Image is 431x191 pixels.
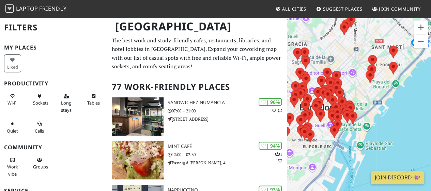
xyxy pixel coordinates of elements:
[112,141,164,179] img: Mint Café
[61,100,72,113] span: Long stays
[4,44,104,51] h3: My Places
[259,142,282,150] div: | 94%
[275,151,282,164] p: 1 1
[323,6,363,12] span: Suggest Places
[168,116,287,122] p: [STREET_ADDRESS]
[108,141,287,179] a: Mint Café | 94% 11 Mint Café 12:00 – 02:30 Passeig d'[PERSON_NAME], 4
[4,144,104,151] h3: Community
[168,144,287,149] h3: Mint Café
[414,35,428,48] button: Reducir
[4,91,21,109] button: Wi-Fi
[87,100,99,106] span: Work-friendly tables
[16,5,38,12] span: Laptop
[270,107,282,114] p: 1 1
[414,21,428,34] button: Ampliar
[110,17,286,36] h1: [GEOGRAPHIC_DATA]
[259,98,282,106] div: | 96%
[4,118,21,136] button: Quiet
[4,80,104,87] h3: Productivity
[33,164,48,170] span: Group tables
[5,3,67,15] a: LaptopFriendly LaptopFriendly
[369,3,424,15] a: Join Community
[31,154,48,173] button: Groups
[5,4,14,13] img: LaptopFriendly
[31,91,48,109] button: Sockets
[7,164,18,177] span: People working
[39,5,66,12] span: Friendly
[379,6,421,12] span: Join Community
[31,118,48,136] button: Calls
[85,91,102,109] button: Tables
[112,36,283,71] p: The best work and study-friendly cafes, restaurants, libraries, and hotel lobbies in [GEOGRAPHIC_...
[168,151,287,158] p: 12:00 – 02:30
[313,3,365,15] a: Suggest Places
[7,100,17,106] span: Stable Wi-Fi
[168,100,287,106] h3: SandwiChez Numància
[4,17,104,38] h2: Filters
[168,108,287,114] p: 07:00 – 21:00
[168,160,287,166] p: Passeig d'[PERSON_NAME], 4
[108,97,287,136] a: SandwiChez Numància | 96% 11 SandwiChez Numància 07:00 – 21:00 [STREET_ADDRESS]
[4,154,21,179] button: Work vibe
[58,91,75,115] button: Long stays
[273,3,309,15] a: All Cities
[112,97,164,136] img: SandwiChez Numància
[33,100,49,106] span: Power sockets
[112,77,283,97] h2: 77 Work-Friendly Places
[282,6,306,12] span: All Cities
[35,128,44,134] span: Video/audio calls
[7,128,18,134] span: Quiet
